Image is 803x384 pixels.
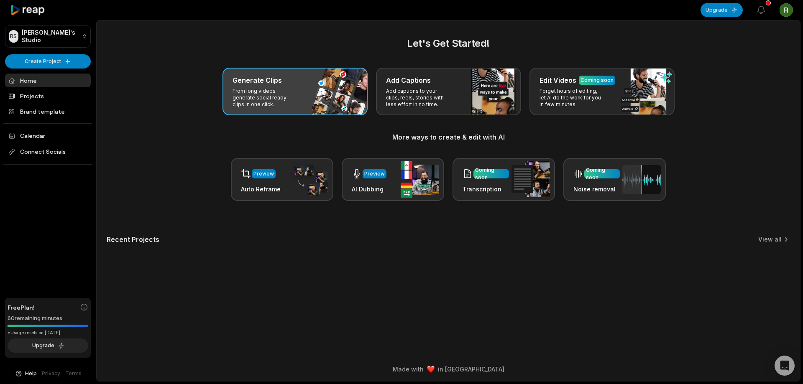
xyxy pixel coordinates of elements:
[107,235,159,244] h2: Recent Projects
[758,235,782,244] a: View all
[386,88,451,108] p: Add captions to your clips, reels, stories with less effort in no time.
[586,166,618,181] div: Coming soon
[475,166,507,181] div: Coming soon
[5,54,91,69] button: Create Project
[427,366,435,373] img: heart emoji
[9,30,18,43] div: RS
[290,163,328,196] img: auto_reframe.png
[463,185,509,193] h3: Transcription
[8,338,88,353] button: Upgrade
[25,370,37,377] span: Help
[5,104,91,118] a: Brand template
[364,170,385,178] div: Preview
[233,88,297,108] p: From long videos generate social ready clips in one click.
[511,161,550,197] img: transcription.png
[401,161,439,198] img: ai_dubbing.png
[42,370,60,377] a: Privacy
[5,129,91,142] a: Calendar
[253,170,274,178] div: Preview
[15,370,37,377] button: Help
[775,356,795,376] div: Open Intercom Messenger
[8,314,88,323] div: 60 remaining minutes
[104,365,793,374] div: Made with in [GEOGRAPHIC_DATA]
[540,75,576,85] h3: Edit Videos
[622,165,661,194] img: noise_removal.png
[8,303,35,312] span: Free Plan!
[386,75,431,85] h3: Add Captions
[701,3,743,17] button: Upgrade
[581,76,614,84] div: Coming soon
[22,29,79,44] p: [PERSON_NAME]'s Studio
[8,330,88,336] div: *Usage resets on [DATE]
[5,89,91,103] a: Projects
[107,132,790,142] h3: More ways to create & edit with AI
[573,185,620,193] h3: Noise removal
[540,88,604,108] p: Forget hours of editing, let AI do the work for you in few minutes.
[65,370,82,377] a: Terms
[5,144,91,159] span: Connect Socials
[233,75,282,85] h3: Generate Clips
[107,36,790,51] h2: Let's Get Started!
[241,185,281,193] h3: Auto Reframe
[352,185,386,193] h3: AI Dubbing
[5,74,91,87] a: Home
